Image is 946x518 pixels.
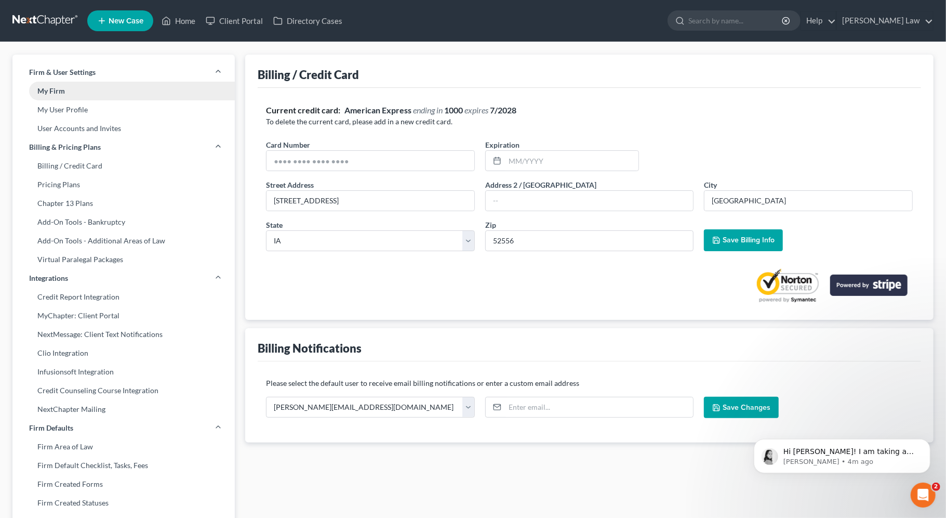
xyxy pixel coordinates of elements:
span: New Case [109,17,143,25]
strong: American Express [344,105,411,115]
a: Integrations [12,269,235,288]
input: XXXXX [485,230,694,251]
a: Clio Integration [12,344,235,362]
a: Norton Secured privacy certification [753,268,822,303]
button: Save Changes [704,397,779,419]
a: Directory Cases [268,11,348,30]
a: Billing / Credit Card [12,157,235,175]
span: expires [464,105,488,115]
a: Firm Area of Law [12,437,235,456]
iframe: Intercom notifications message [738,417,946,490]
span: Expiration [485,140,519,149]
a: User Accounts and Invites [12,119,235,138]
span: Save Billing Info [723,236,775,244]
span: ending in [413,105,443,115]
span: City [704,180,717,189]
button: Save Billing Info [704,229,783,251]
span: Card Number [266,140,310,149]
div: Billing Notifications [258,341,362,356]
strong: 1000 [444,105,463,115]
a: Pricing Plans [12,175,235,194]
a: NextMessage: Client Text Notifications [12,325,235,344]
a: Client Portal [201,11,268,30]
input: ●●●● ●●●● ●●●● ●●●● [267,151,474,171]
span: Firm & User Settings [29,67,96,77]
a: Credit Counseling Course Integration [12,381,235,400]
a: Add-On Tools - Additional Areas of Law [12,231,235,250]
a: Firm & User Settings [12,63,235,82]
img: Powered by Symantec [753,268,822,303]
input: Enter email... [505,397,694,417]
span: Zip [485,221,496,229]
a: MyChapter: Client Portal [12,306,235,325]
strong: 7/2028 [490,105,516,115]
p: Please select the default user to receive email billing notifications or enter a custom email add... [266,378,913,388]
input: Enter city [704,191,912,211]
a: Home [156,11,201,30]
span: Save Changes [723,403,770,412]
a: Billing & Pricing Plans [12,138,235,157]
input: Enter street address [267,191,474,211]
a: Add-On Tools - Bankruptcy [12,213,235,231]
a: My User Profile [12,100,235,119]
a: Chapter 13 Plans [12,194,235,213]
iframe: Intercom live chat [911,483,936,508]
span: 2 [932,483,940,491]
a: Firm Default Checklist, Tasks, Fees [12,456,235,475]
input: -- [486,191,694,211]
input: MM/YYYY [505,151,638,171]
img: stripe-logo-2a7f7e6ca78b8645494d24e0ce0d7884cb2b23f96b22fa3b73b5b9e177486001.png [830,275,908,296]
input: Search by name... [688,11,783,30]
p: To delete the current card, please add in a new credit card. [266,116,913,127]
span: Street Address [266,180,314,189]
a: Virtual Paralegal Packages [12,250,235,269]
a: Help [801,11,836,30]
span: State [266,221,283,229]
a: Firm Defaults [12,419,235,437]
a: Firm Created Forms [12,475,235,494]
span: Billing & Pricing Plans [29,142,101,152]
a: My Firm [12,82,235,100]
div: Billing / Credit Card [258,67,359,82]
a: Firm Created Statuses [12,494,235,512]
span: Integrations [29,273,68,283]
a: NextChapter Mailing [12,400,235,419]
a: Infusionsoft Integration [12,362,235,381]
span: Address 2 / [GEOGRAPHIC_DATA] [485,180,596,189]
strong: Current credit card: [266,105,340,115]
a: [PERSON_NAME] Law [837,11,933,30]
span: Firm Defaults [29,423,73,433]
a: Credit Report Integration [12,288,235,306]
